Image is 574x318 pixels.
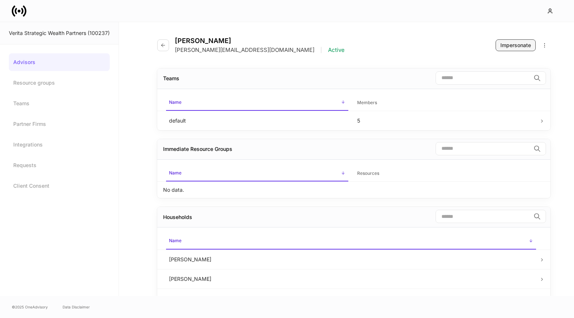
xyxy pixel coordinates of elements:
[163,269,539,289] td: [PERSON_NAME]
[166,233,536,249] span: Name
[166,166,348,181] span: Name
[175,37,345,45] h4: [PERSON_NAME]
[9,177,110,195] a: Client Consent
[12,304,48,310] span: © 2025 OneAdvisory
[169,99,182,106] h6: Name
[9,115,110,133] a: Partner Firms
[9,29,110,37] div: Verita Strategic Wealth Partners (100237)
[357,170,379,177] h6: Resources
[354,166,536,181] span: Resources
[496,39,536,51] button: Impersonate
[163,75,179,82] div: Teams
[163,111,351,130] td: default
[9,53,110,71] a: Advisors
[169,237,182,244] h6: Name
[9,95,110,112] a: Teams
[163,213,192,221] div: Households
[63,304,90,310] a: Data Disclaimer
[163,186,184,194] p: No data.
[163,145,232,153] div: Immediate Resource Groups
[320,46,322,54] p: |
[328,46,345,54] p: Active
[9,136,110,153] a: Integrations
[175,46,314,54] p: [PERSON_NAME][EMAIL_ADDRESS][DOMAIN_NAME]
[166,95,348,111] span: Name
[163,289,539,308] td: [PERSON_NAME]
[9,156,110,174] a: Requests
[354,95,536,110] span: Members
[9,74,110,92] a: Resource groups
[357,99,377,106] h6: Members
[351,111,539,130] td: 5
[169,169,182,176] h6: Name
[500,42,531,49] div: Impersonate
[163,250,539,269] td: [PERSON_NAME]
